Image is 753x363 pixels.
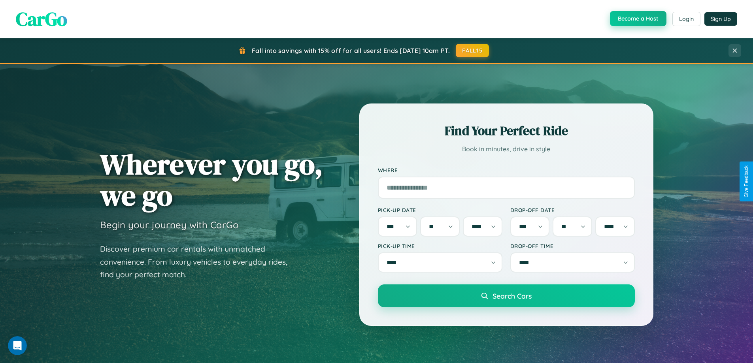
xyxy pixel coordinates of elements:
h3: Begin your journey with CarGo [100,219,239,231]
p: Discover premium car rentals with unmatched convenience. From luxury vehicles to everyday rides, ... [100,243,298,281]
label: Where [378,167,635,173]
label: Pick-up Time [378,243,502,249]
iframe: Intercom live chat [8,336,27,355]
span: Fall into savings with 15% off for all users! Ends [DATE] 10am PT. [252,47,450,55]
button: Sign Up [704,12,737,26]
h2: Find Your Perfect Ride [378,122,635,139]
p: Book in minutes, drive in style [378,143,635,155]
span: Search Cars [493,292,532,300]
button: Become a Host [610,11,666,26]
button: Search Cars [378,284,635,307]
label: Drop-off Date [510,207,635,213]
button: FALL15 [456,44,489,57]
label: Pick-up Date [378,207,502,213]
h1: Wherever you go, we go [100,149,323,211]
button: Login [672,12,700,26]
label: Drop-off Time [510,243,635,249]
span: CarGo [16,6,67,32]
div: Give Feedback [744,166,749,197]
